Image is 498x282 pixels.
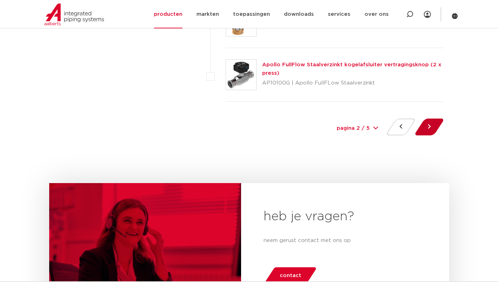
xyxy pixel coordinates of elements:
h2: heb je vragen? [264,208,427,225]
span: contact [280,270,301,281]
p: neem gerust contact met ons op [264,236,427,245]
img: Thumbnail for Apollo FullFlow Staalverzinkt kogelafsluiter vertragingsknop (2 x press) [226,60,256,90]
a: Apollo FullFlow Staalverzinkt kogelafsluiter vertragingsknop (2 x press) [262,62,441,76]
p: AP10100G | Apollo FullFLow Staalverzinkt [262,78,444,89]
